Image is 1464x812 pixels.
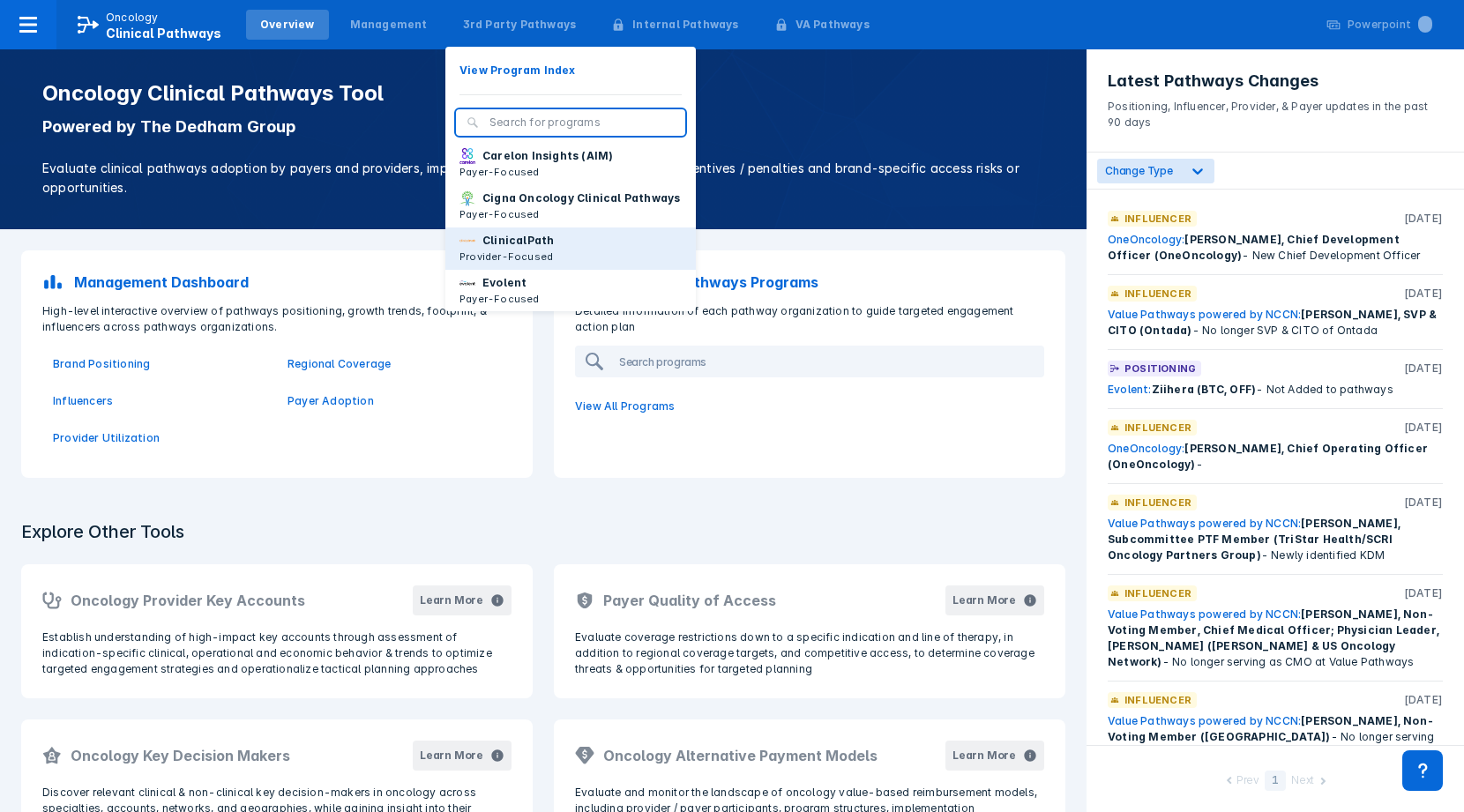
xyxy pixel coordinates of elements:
[1108,442,1428,471] span: [PERSON_NAME], Chief Operating Officer (OneOncology)
[1108,713,1443,761] div: - No longer serving on Value Pathways
[420,748,483,764] div: Learn More
[459,275,475,291] img: new-century-health.png
[459,206,680,222] p: Payer-Focused
[32,261,522,303] a: Management Dashboard
[459,148,475,164] img: carelon-insights.png
[1108,516,1443,563] div: - Newly identified KDM
[482,190,680,206] p: Cigna Oncology Clinical Pathways
[1108,442,1184,455] a: OneOncology:
[612,347,1042,376] input: Search programs
[463,17,577,33] div: 3rd Party Pathways
[459,164,613,180] p: Payer-Focused
[1124,286,1191,302] p: Influencer
[413,585,512,615] button: Learn More
[564,388,1055,425] a: View All Programs
[1124,361,1196,376] p: Positioning
[445,143,696,185] button: Carelon Insights (AIM)Payer-Focused
[53,430,266,446] a: Provider Utilization
[1108,607,1443,670] div: - No longer serving as CMO at Value Pathways
[1108,308,1301,321] a: Value Pathways powered by NCCN:
[459,233,475,249] img: via-oncology.png
[445,185,696,227] button: Cigna Oncology Clinical PathwaysPayer-Focused
[1108,71,1443,92] h3: Latest Pathways Changes
[53,393,266,409] a: Influencers
[607,272,818,293] p: 3rd Party Pathways Programs
[246,10,329,40] a: Overview
[1402,750,1443,791] div: Contact Support
[1124,692,1191,708] p: Influencer
[1124,585,1191,601] p: Influencer
[1108,92,1443,130] p: Positioning, Influencer, Provider, & Payer updates in the past 90 days
[1108,607,1301,621] a: Value Pathways powered by NCCN:
[1108,517,1301,530] a: Value Pathways powered by NCCN:
[1108,714,1301,727] a: Value Pathways powered by NCCN:
[952,592,1016,608] div: Learn More
[445,57,696,84] button: View Program Index
[11,510,195,554] h3: Explore Other Tools
[53,356,266,372] a: Brand Positioning
[1105,164,1173,177] span: Change Type
[945,741,1044,771] button: Learn More
[1108,232,1443,264] div: - New Chief Development Officer
[1108,382,1443,398] div: - Not Added to pathways
[1108,233,1184,246] a: OneOncology:
[1236,772,1259,791] div: Prev
[260,17,315,33] div: Overview
[1108,307,1443,339] div: - No longer SVP & CITO of Ontada
[42,116,1044,138] p: Powered by The Dedham Group
[413,741,512,771] button: Learn More
[459,291,540,307] p: Payer-Focused
[32,303,522,335] p: High-level interactive overview of pathways positioning, growth trends, footprint, & influencers ...
[1404,495,1443,510] p: [DATE]
[1124,495,1191,510] p: Influencer
[459,63,576,78] p: View Program Index
[445,227,696,270] button: ClinicalPathProvider-Focused
[288,393,501,409] a: Payer Adoption
[71,590,305,611] h2: Oncology Provider Key Accounts
[449,10,591,40] a: 3rd Party Pathways
[1404,286,1443,302] p: [DATE]
[482,148,613,164] p: Carelon Insights (AIM)
[1291,772,1314,791] div: Next
[106,10,159,26] p: Oncology
[575,629,1044,677] p: Evaluate coverage restrictions down to a specific indication and line of therapy, in addition to ...
[445,270,696,312] button: EvolentPayer-Focused
[1108,441,1443,473] div: -
[459,190,475,206] img: cigna-oncology-clinical-pathways.png
[42,81,1044,106] h1: Oncology Clinical Pathways Tool
[420,592,483,608] div: Learn More
[106,26,221,41] span: Clinical Pathways
[564,261,1055,303] a: 3rd Party Pathways Programs
[603,590,776,611] h2: Payer Quality of Access
[482,233,554,249] p: ClinicalPath
[482,275,527,291] p: Evolent
[795,17,870,33] div: VA Pathways
[1124,420,1191,436] p: Influencer
[336,10,442,40] a: Management
[1404,585,1443,601] p: [DATE]
[1404,361,1443,376] p: [DATE]
[42,629,512,677] p: Establish understanding of high-impact key accounts through assessment of indication-specific cli...
[350,17,428,33] div: Management
[1404,420,1443,436] p: [DATE]
[1404,211,1443,227] p: [DATE]
[1152,383,1257,396] span: Ziihera (BTC, OFF)
[1108,517,1401,562] span: [PERSON_NAME], Subcommittee PTF Member (TriStar Health/SCRI Oncology Partners Group)
[564,303,1055,335] p: Detailed information of each pathway organization to guide targeted engagement action plan
[42,159,1044,197] p: Evaluate clinical pathways adoption by payers and providers, implementation sophistication, finan...
[1108,383,1152,396] a: Evolent:
[1124,211,1191,227] p: Influencer
[952,748,1016,764] div: Learn More
[1265,771,1286,791] div: 1
[288,356,501,372] a: Regional Coverage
